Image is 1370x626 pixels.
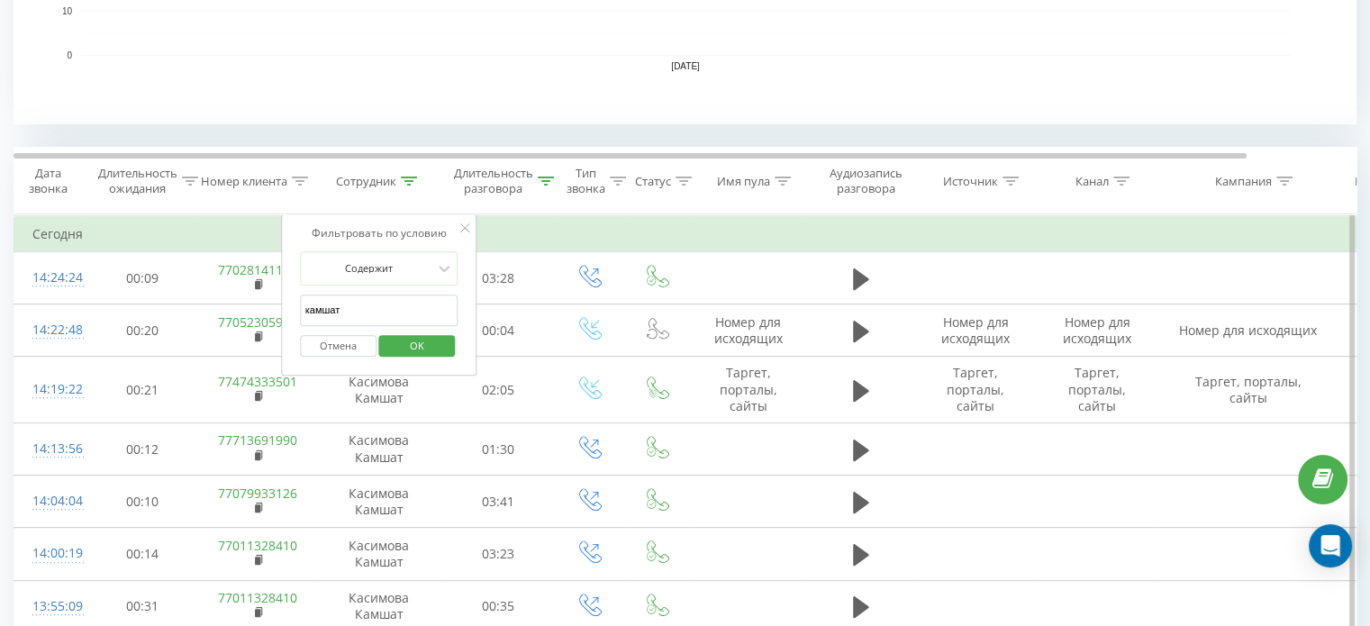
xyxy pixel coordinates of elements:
[32,260,68,295] div: 14:24:24
[822,166,910,196] div: Аудиозапись разговора
[218,261,297,278] a: 77028141151
[442,476,555,528] td: 03:41
[32,313,68,348] div: 14:22:48
[1158,304,1338,357] td: Номер для исходящих
[915,357,1037,423] td: Таргет, порталы, сайты
[62,6,73,16] text: 10
[1158,357,1338,423] td: Таргет, порталы, сайты
[316,357,442,423] td: Касимова Камшат
[717,174,770,189] div: Имя пула
[442,304,555,357] td: 00:04
[218,313,297,331] a: 77052305926
[316,423,442,476] td: Касимова Камшат
[316,476,442,528] td: Касимова Камшат
[32,431,68,467] div: 14:13:56
[86,423,199,476] td: 00:12
[86,357,199,423] td: 00:21
[690,304,807,357] td: Номер для исходящих
[32,372,68,407] div: 14:19:22
[635,174,671,189] div: Статус
[915,304,1037,357] td: Номер для исходящих
[671,61,700,71] text: [DATE]
[1037,357,1158,423] td: Таргет, порталы, сайты
[379,335,456,358] button: OK
[1215,174,1272,189] div: Кампания
[442,252,555,304] td: 03:28
[943,174,998,189] div: Источник
[218,537,297,554] a: 77011328410
[316,528,442,580] td: Касимова Камшат
[86,252,199,304] td: 00:09
[300,295,458,326] input: Введите значение
[392,331,442,359] span: OK
[98,166,177,196] div: Длительность ожидания
[201,174,287,189] div: Номер клиента
[218,373,297,390] a: 77474333501
[218,485,297,502] a: 77079933126
[86,304,199,357] td: 00:20
[86,528,199,580] td: 00:14
[1037,304,1158,357] td: Номер для исходящих
[300,224,458,242] div: Фильтровать по условию
[32,589,68,624] div: 13:55:09
[690,357,807,423] td: Таргет, порталы, сайты
[218,431,297,449] a: 77713691990
[442,423,555,476] td: 01:30
[300,335,377,358] button: Отмена
[1075,174,1109,189] div: Канал
[218,589,297,606] a: 77011328410
[67,50,72,60] text: 0
[454,166,533,196] div: Длительность разговора
[32,536,68,571] div: 14:00:19
[14,166,81,196] div: Дата звонка
[32,484,68,519] div: 14:04:04
[86,476,199,528] td: 00:10
[336,174,396,189] div: Сотрудник
[1309,524,1352,567] div: Open Intercom Messenger
[442,357,555,423] td: 02:05
[442,528,555,580] td: 03:23
[567,166,605,196] div: Тип звонка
